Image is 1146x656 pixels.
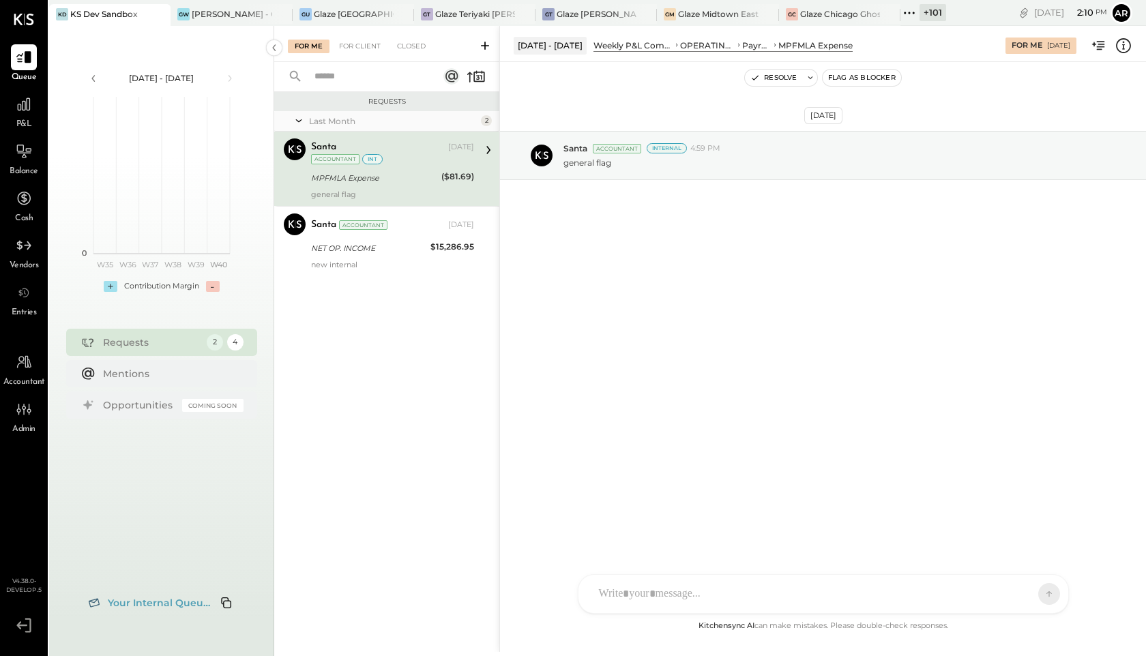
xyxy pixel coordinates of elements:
div: Accountant [593,144,641,153]
span: Balance [10,166,38,178]
div: Last Month [309,115,477,127]
a: Queue [1,44,47,84]
div: KD [56,8,68,20]
div: For Client [332,40,387,53]
div: GM [664,8,676,20]
div: For Me [1012,40,1042,51]
button: Flag as Blocker [823,70,901,86]
div: ($81.69) [441,170,474,183]
text: W36 [119,260,136,269]
div: Glaze [PERSON_NAME] [PERSON_NAME] LLC [557,8,636,20]
div: Requests [103,336,200,349]
div: Payroll Taxes [742,40,772,51]
text: W35 [96,260,113,269]
div: Glaze [GEOGRAPHIC_DATA] - 110 Uni [314,8,394,20]
a: Cash [1,185,47,225]
div: $15,286.95 [430,240,474,254]
text: W38 [164,260,181,269]
div: + 101 [920,4,946,21]
button: Resolve [745,70,802,86]
div: Glaze Teriyaki [PERSON_NAME] Street - [PERSON_NAME] River [PERSON_NAME] LLC [435,8,515,20]
div: GU [299,8,312,20]
div: Requests [281,97,493,106]
span: P&L [16,119,32,131]
div: For Me [288,40,329,53]
text: W40 [209,260,226,269]
div: Mentions [103,367,237,381]
div: Opportunities [103,398,175,412]
div: KS Dev Sandbox [70,8,138,20]
div: [DATE] [448,142,474,153]
a: Admin [1,396,47,436]
span: Your Internal Queue... [108,597,210,609]
text: W37 [142,260,158,269]
div: Accountant [311,154,359,164]
div: Weekly P&L Comparison [593,40,673,51]
div: Coming Soon [182,399,244,412]
div: Santa [311,218,336,232]
a: Entries [1,280,47,319]
div: MPFMLA Expense [311,171,437,185]
div: general flag [311,190,474,199]
div: Internal [647,143,687,153]
div: [PERSON_NAME] - Glaze Williamsburg One LLC [192,8,271,20]
div: [DATE] [448,220,474,230]
div: [DATE] - [DATE] [104,72,220,84]
div: GT [542,8,555,20]
div: GC [786,8,798,20]
div: Glaze Midtown East - Glaze Lexington One LLC [678,8,758,20]
div: NET OP. INCOME [311,241,426,255]
div: [DATE] - [DATE] [514,37,587,54]
span: Admin [12,423,35,436]
div: 2 [207,334,223,351]
div: [DATE] [1034,6,1107,19]
div: GW [177,8,190,20]
span: Santa [563,143,587,154]
div: [DATE] [804,107,842,124]
span: 4:59 PM [690,143,720,154]
span: Queue [12,72,37,84]
div: + [104,281,117,292]
button: Ar [1111,2,1132,24]
a: P&L [1,91,47,131]
div: MPFMLA Expense [778,40,853,51]
div: Santa [311,140,336,154]
div: - [206,281,220,292]
div: [DATE] [1047,41,1070,50]
span: Vendors [10,260,39,272]
div: Glaze Chicago Ghost - West River Rice LLC [800,8,880,20]
text: 0 [82,248,87,258]
div: 4 [227,334,244,351]
p: general flag [563,157,611,168]
div: new internal [311,260,474,269]
span: Entries [12,307,37,319]
div: int [362,154,383,164]
div: Closed [390,40,432,53]
div: Accountant [339,220,387,230]
text: W39 [187,260,204,269]
button: Copy email to clipboard [216,592,237,614]
div: OPERATING EXPENSES [680,40,735,51]
span: Accountant [3,376,45,389]
a: Vendors [1,233,47,272]
span: Cash [15,213,33,225]
a: Accountant [1,349,47,389]
div: GT [421,8,433,20]
div: Contribution Margin [124,281,199,292]
div: 2 [481,115,492,126]
div: copy link [1017,5,1031,20]
a: Balance [1,138,47,178]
